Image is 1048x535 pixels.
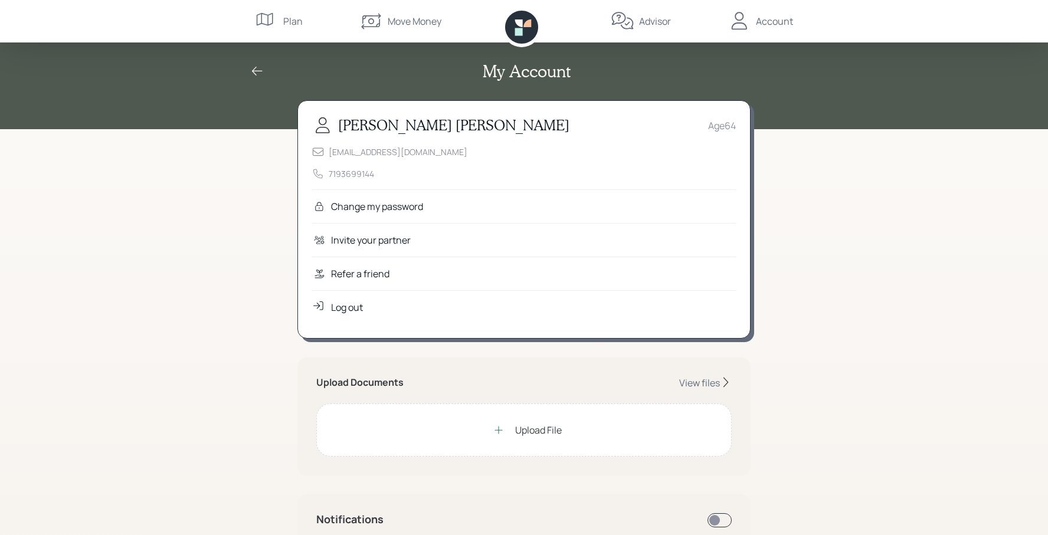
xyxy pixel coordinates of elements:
div: Account [756,14,793,28]
h4: Notifications [316,513,384,526]
div: Advisor [639,14,671,28]
div: Move Money [388,14,441,28]
h5: Upload Documents [316,377,404,388]
div: Refer a friend [331,267,389,281]
div: Invite your partner [331,233,411,247]
div: Plan [283,14,303,28]
div: Change my password [331,199,423,214]
div: Upload File [515,423,562,437]
h3: [PERSON_NAME] [PERSON_NAME] [338,117,569,134]
div: Age 64 [708,119,736,133]
div: 7193699144 [329,168,374,180]
div: [EMAIL_ADDRESS][DOMAIN_NAME] [329,146,467,158]
h2: My Account [483,61,571,81]
div: View files [679,376,720,389]
div: Log out [331,300,363,314]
